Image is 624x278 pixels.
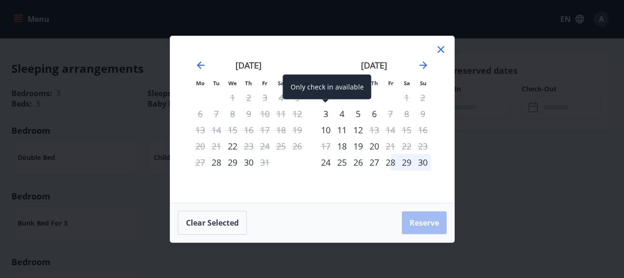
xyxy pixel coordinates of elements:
td: Not available. Friday, October 17, 2025 [257,122,273,138]
td: Not available. Sunday, October 19, 2025 [289,122,305,138]
td: Not available. Thursday, October 23, 2025 [241,138,257,154]
td: Not available. Monday, October 6, 2025 [192,106,208,122]
small: Sa [278,79,284,87]
td: Not available. Saturday, November 1, 2025 [399,89,415,106]
td: Not available. Friday, October 31, 2025 [257,154,273,170]
div: 28 [382,154,399,170]
div: 30 [241,154,257,170]
div: 6 [366,106,382,122]
div: Only check in available [208,154,224,170]
td: Not available. Tuesday, October 21, 2025 [208,138,224,154]
div: 25 [334,154,350,170]
td: Not available. Friday, November 21, 2025 [382,138,399,154]
td: Not available. Sunday, October 26, 2025 [289,138,305,154]
div: Move forward to switch to the next month. [418,60,429,71]
div: 4 [334,106,350,122]
td: Choose Monday, November 3, 2025 as your check-out date. It’s available. [318,106,334,122]
small: Tu [213,79,220,87]
td: Not available. Saturday, November 8, 2025 [399,106,415,122]
div: Only check out available [366,122,382,138]
td: Not available. Wednesday, October 1, 2025 [224,89,241,106]
td: Not available. Saturday, October 18, 2025 [273,122,289,138]
td: Not available. Friday, November 7, 2025 [382,106,399,122]
td: Choose Tuesday, November 25, 2025 as your check-out date. It’s available. [334,154,350,170]
div: 29 [224,154,241,170]
td: Choose Sunday, November 30, 2025 as your check-out date. It’s available. [415,154,431,170]
td: Not available. Thursday, November 13, 2025 [366,122,382,138]
div: Only check in available [318,122,334,138]
td: Choose Thursday, October 30, 2025 as your check-out date. It’s available. [241,154,257,170]
td: Choose Saturday, November 29, 2025 as your check-out date. It’s available. [399,154,415,170]
td: Not available. Sunday, November 2, 2025 [415,89,431,106]
div: Only check out available [382,106,399,122]
div: Only check out available [257,154,273,170]
td: Not available. Thursday, October 9, 2025 [241,106,257,122]
small: Su [420,79,427,87]
td: Choose Friday, November 28, 2025 as your check-out date. It’s available. [382,154,399,170]
div: Only check out available [241,138,257,154]
td: Not available. Thursday, October 2, 2025 [241,89,257,106]
small: Th [245,79,252,87]
td: Choose Thursday, November 6, 2025 as your check-out date. It’s available. [366,106,382,122]
div: Calendar [182,48,443,191]
small: Th [371,79,378,87]
td: Not available. Monday, October 20, 2025 [192,138,208,154]
td: Not available. Wednesday, October 8, 2025 [224,106,241,122]
div: 5 [350,106,366,122]
div: 12 [350,122,366,138]
td: Not available. Friday, November 14, 2025 [382,122,399,138]
div: Only check out available [382,138,399,154]
td: Not available. Wednesday, October 15, 2025 [224,122,241,138]
td: Choose Wednesday, November 19, 2025 as your check-out date. It’s available. [350,138,366,154]
td: Not available. Friday, October 24, 2025 [257,138,273,154]
td: Choose Wednesday, November 12, 2025 as your check-out date. It’s available. [350,122,366,138]
small: Mo [196,79,205,87]
td: Not available. Saturday, October 4, 2025 [273,89,289,106]
td: Not available. Friday, October 3, 2025 [257,89,273,106]
td: Not available. Saturday, November 22, 2025 [399,138,415,154]
strong: [DATE] [361,60,387,71]
div: 26 [350,154,366,170]
td: Not available. Friday, October 10, 2025 [257,106,273,122]
div: 30 [415,154,431,170]
td: Not available. Saturday, October 25, 2025 [273,138,289,154]
small: Sa [404,79,410,87]
td: Choose Tuesday, November 4, 2025 as your check-out date. It’s available. [334,106,350,122]
div: 20 [366,138,382,154]
div: 19 [350,138,366,154]
td: Not available. Monday, November 17, 2025 [318,138,334,154]
td: Choose Thursday, November 27, 2025 as your check-out date. It’s available. [366,154,382,170]
td: Choose Wednesday, November 26, 2025 as your check-out date. It’s available. [350,154,366,170]
div: Only check in available [318,154,334,170]
div: Only check in available [224,138,241,154]
div: 29 [399,154,415,170]
small: Fr [388,79,393,87]
td: Not available. Tuesday, October 14, 2025 [208,122,224,138]
td: Not available. Sunday, November 16, 2025 [415,122,431,138]
td: Choose Thursday, November 20, 2025 as your check-out date. It’s available. [366,138,382,154]
td: Not available. Monday, October 27, 2025 [192,154,208,170]
td: Not available. Sunday, November 9, 2025 [415,106,431,122]
td: Choose Tuesday, November 11, 2025 as your check-out date. It’s available. [334,122,350,138]
div: Only check in available [334,138,350,154]
td: Not available. Tuesday, October 7, 2025 [208,106,224,122]
td: Choose Tuesday, October 28, 2025 as your check-out date. It’s available. [208,154,224,170]
td: Not available. Sunday, October 12, 2025 [289,106,305,122]
small: Fr [262,79,267,87]
td: Choose Wednesday, October 29, 2025 as your check-out date. It’s available. [224,154,241,170]
td: Choose Tuesday, November 18, 2025 as your check-out date. It’s available. [334,138,350,154]
td: Not available. Saturday, October 11, 2025 [273,106,289,122]
div: 11 [334,122,350,138]
td: Choose Monday, November 10, 2025 as your check-out date. It’s available. [318,122,334,138]
td: Choose Monday, November 24, 2025 as your check-out date. It’s available. [318,154,334,170]
td: Not available. Sunday, November 23, 2025 [415,138,431,154]
strong: [DATE] [235,60,262,71]
td: Not available. Monday, October 13, 2025 [192,122,208,138]
button: Clear selected [178,211,247,235]
td: Choose Wednesday, October 22, 2025 as your check-out date. It’s available. [224,138,241,154]
div: 27 [366,154,382,170]
td: Not available. Saturday, November 15, 2025 [399,122,415,138]
div: Move backward to switch to the previous month. [195,60,206,71]
td: Choose Wednesday, November 5, 2025 as your check-out date. It’s available. [350,106,366,122]
div: Only check in available [318,106,334,122]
